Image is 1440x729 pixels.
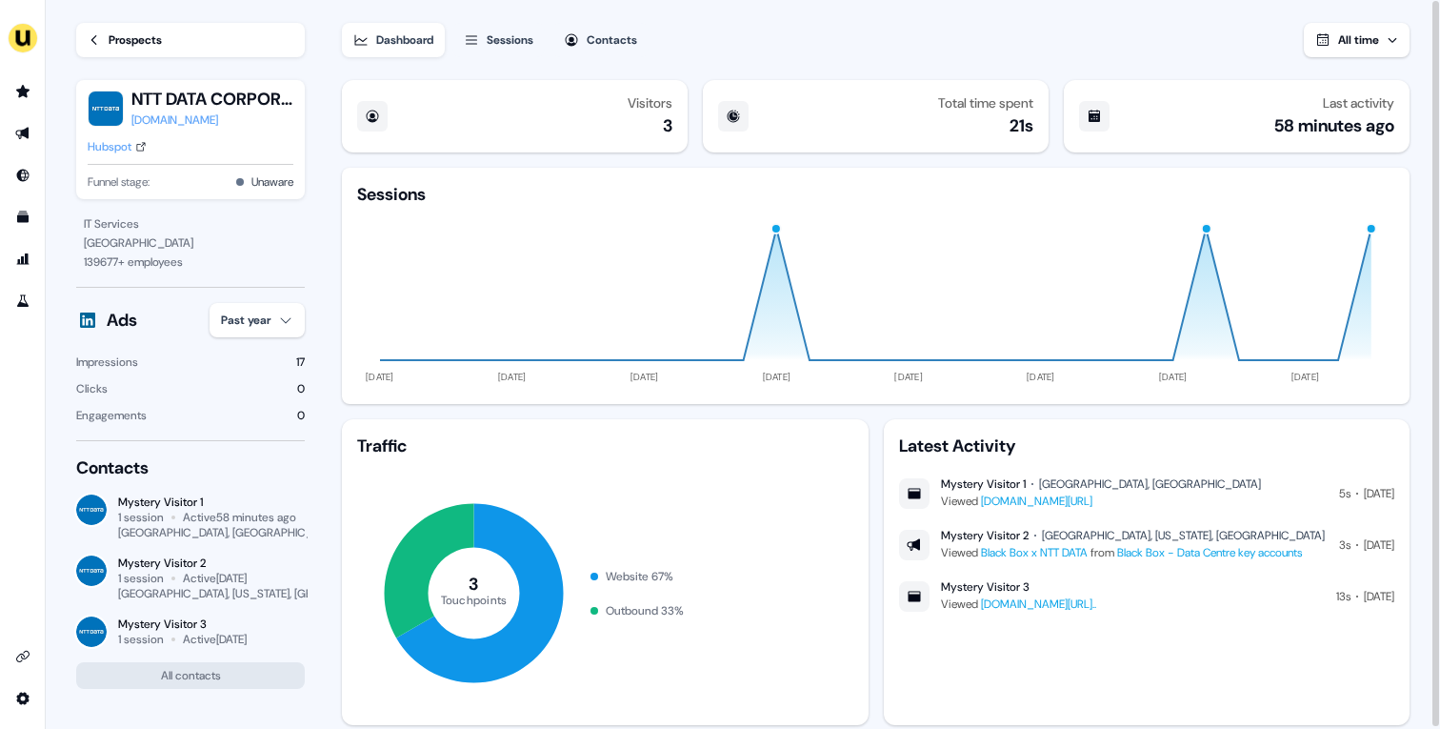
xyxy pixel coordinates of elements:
[342,23,445,57] button: Dashboard
[441,592,508,607] tspan: Touchpoints
[8,641,38,672] a: Go to integrations
[109,30,162,50] div: Prospects
[981,545,1088,560] a: Black Box x NTT DATA
[630,371,659,383] tspan: [DATE]
[1339,484,1350,503] div: 5s
[88,172,150,192] span: Funnel stage:
[88,137,131,156] div: Hubspot
[88,137,147,156] a: Hubspot
[8,118,38,149] a: Go to outbound experience
[941,543,1325,562] div: Viewed from
[1159,371,1188,383] tspan: [DATE]
[297,406,305,425] div: 0
[1039,476,1261,492] div: [GEOGRAPHIC_DATA], [GEOGRAPHIC_DATA]
[8,244,38,274] a: Go to attribution
[1117,545,1302,560] a: Black Box - Data Centre key accounts
[210,303,305,337] button: Past year
[131,88,293,111] button: NTT DATA CORPORATION
[1274,114,1394,137] div: 58 minutes ago
[297,379,305,398] div: 0
[76,23,305,57] a: Prospects
[587,30,637,50] div: Contacts
[1042,528,1325,543] div: [GEOGRAPHIC_DATA], [US_STATE], [GEOGRAPHIC_DATA]
[1323,95,1394,111] div: Last activity
[357,435,852,457] div: Traffic
[941,579,1030,595] div: Mystery Visitor 3
[118,617,247,632] div: Mystery Visitor 3
[251,172,293,192] button: Unaware
[84,253,297,272] div: 139677 + employees
[84,214,297,233] div: IT Services
[1336,587,1350,606] div: 13s
[1010,114,1033,137] div: 21s
[1304,23,1410,57] button: All time
[941,476,1026,492] div: Mystery Visitor 1
[981,494,1092,509] a: [DOMAIN_NAME][URL]
[470,573,479,596] tspan: 3
[296,353,305,372] div: 17
[938,95,1033,111] div: Total time spent
[76,353,138,372] div: Impressions
[76,456,305,479] div: Contacts
[1291,371,1320,383] tspan: [DATE]
[1364,536,1394,555] div: [DATE]
[941,528,1029,543] div: Mystery Visitor 2
[8,202,38,233] a: Go to templates
[367,371,395,383] tspan: [DATE]
[8,286,38,316] a: Go to experiments
[899,435,1394,457] div: Latest Activity
[8,76,38,107] a: Go to prospects
[76,379,108,398] div: Clicks
[763,371,791,383] tspan: [DATE]
[8,683,38,714] a: Go to integrations
[183,571,247,586] div: Active [DATE]
[981,597,1096,612] a: [DOMAIN_NAME][URL]..
[118,586,404,601] div: [GEOGRAPHIC_DATA], [US_STATE], [GEOGRAPHIC_DATA]
[76,406,147,425] div: Engagements
[76,662,305,689] button: All contacts
[628,95,672,111] div: Visitors
[118,525,342,540] div: [GEOGRAPHIC_DATA], [GEOGRAPHIC_DATA]
[606,601,684,620] div: Outbound 33 %
[357,183,426,206] div: Sessions
[84,233,297,253] div: [GEOGRAPHIC_DATA]
[8,160,38,191] a: Go to Inbound
[895,371,924,383] tspan: [DATE]
[118,632,164,647] div: 1 session
[1364,587,1394,606] div: [DATE]
[183,632,247,647] div: Active [DATE]
[183,510,296,525] div: Active 58 minutes ago
[606,567,673,586] div: Website 67 %
[552,23,649,57] button: Contacts
[1027,371,1055,383] tspan: [DATE]
[118,571,164,586] div: 1 session
[118,556,305,571] div: Mystery Visitor 2
[1364,484,1394,503] div: [DATE]
[118,495,305,510] div: Mystery Visitor 1
[498,371,527,383] tspan: [DATE]
[107,309,137,332] div: Ads
[487,30,533,50] div: Sessions
[941,595,1096,614] div: Viewed
[1338,32,1379,48] span: All time
[118,510,164,525] div: 1 session
[376,30,433,50] div: Dashboard
[941,492,1261,511] div: Viewed
[663,114,672,137] div: 3
[452,23,545,57] button: Sessions
[1339,536,1350,555] div: 3s
[131,111,293,130] a: [DOMAIN_NAME]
